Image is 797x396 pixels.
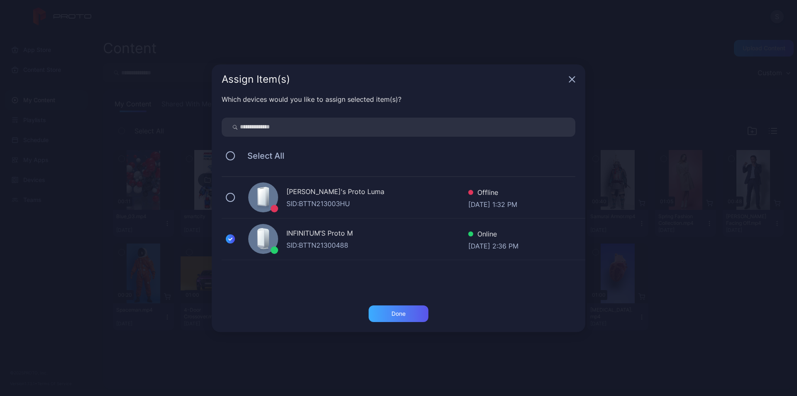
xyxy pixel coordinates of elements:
[468,229,518,241] div: Online
[468,187,517,199] div: Offline
[286,199,468,209] div: SID: BTTN213003HU
[286,187,468,199] div: [PERSON_NAME]'s Proto Luma
[468,241,518,249] div: [DATE] 2:36 PM
[286,228,468,240] div: INFINITUM’S Proto M
[222,74,565,84] div: Assign Item(s)
[468,199,517,208] div: [DATE] 1:32 PM
[286,240,468,250] div: SID: BTTN21300488
[239,151,284,161] span: Select All
[391,310,406,317] div: Done
[222,94,575,104] div: Which devices would you like to assign selected item(s)?
[369,305,428,322] button: Done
